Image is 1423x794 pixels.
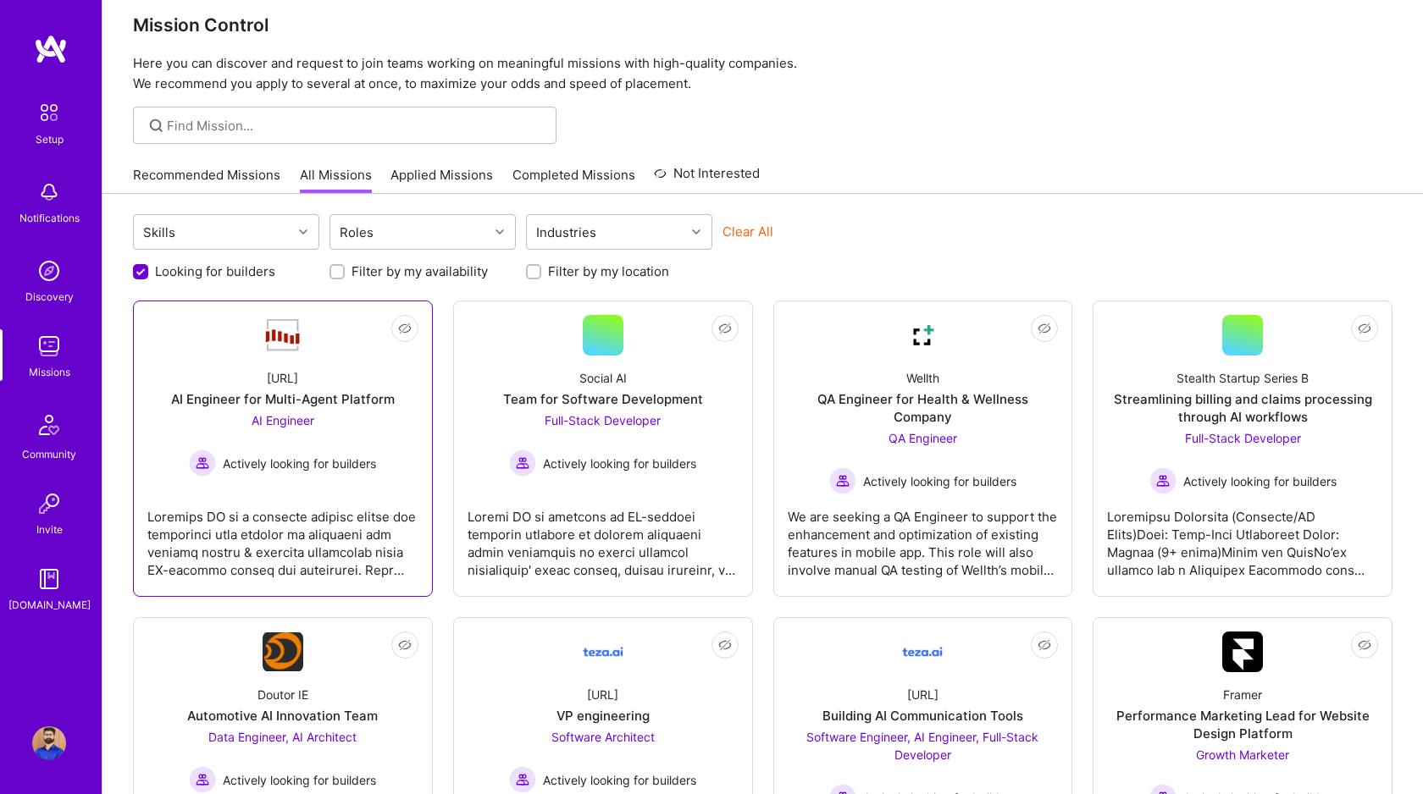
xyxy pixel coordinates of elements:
span: Data Engineer, AI Architect [208,730,357,744]
img: guide book [32,562,66,596]
a: Completed Missions [512,166,635,194]
img: Company Logo [902,315,943,356]
div: Building AI Communication Tools [822,707,1023,725]
span: Actively looking for builders [223,771,376,789]
i: icon Chevron [692,228,700,236]
div: Stealth Startup Series B [1177,369,1309,387]
div: [URL] [907,686,939,703]
div: Invite [36,521,63,538]
span: Actively looking for builders [223,455,376,472]
a: Company Logo[URL]AI Engineer for Multi-Agent PlatformAI Engineer Actively looking for buildersAct... [147,315,418,582]
div: Loremi DO si ametcons ad EL-seddoei temporin utlabore et dolorem aliquaeni admin veniamquis no ex... [468,494,739,579]
img: discovery [32,254,66,288]
img: Actively looking for builders [1149,467,1177,494]
img: Actively looking for builders [829,467,856,494]
img: Company Logo [1222,631,1263,672]
div: Wellth [906,369,939,387]
i: icon Chevron [496,228,504,236]
div: Roles [335,220,378,245]
div: VP engineering [556,707,650,725]
span: Actively looking for builders [1183,472,1337,490]
span: Full-Stack Developer [1185,431,1301,445]
div: Performance Marketing Lead for Website Design Platform [1107,707,1378,742]
div: [DOMAIN_NAME] [8,596,91,614]
div: Setup [36,130,64,148]
i: icon EyeClosed [1358,322,1371,335]
span: Software Architect [551,730,655,744]
label: Looking for builders [155,262,275,280]
img: Company Logo [263,317,303,353]
div: Framer [1223,686,1262,703]
span: Full-Stack Developer [545,413,661,427]
div: Notifications [19,209,80,227]
div: [URL] [587,686,618,703]
i: icon EyeClosed [718,322,732,335]
span: QA Engineer [889,431,957,445]
i: icon EyeClosed [1358,638,1371,652]
div: Community [22,445,76,463]
i: icon EyeClosed [1038,638,1051,652]
div: Loremips DO si a consecte adipisc elitse doe temporinci utla etdolor ma aliquaeni adm veniamq nos... [147,494,418,579]
img: teamwork [32,329,66,363]
div: We are seeking a QA Engineer to support the enhancement and optimization of existing features in ... [788,494,1059,579]
div: Streamlining billing and claims processing through AI workflows [1107,390,1378,426]
p: Here you can discover and request to join teams working on meaningful missions with high-quality ... [133,53,1393,94]
div: Doutor IE [257,686,308,703]
i: icon SearchGrey [147,116,166,135]
label: Filter by my availability [352,262,488,280]
a: All Missions [300,166,372,194]
i: icon EyeClosed [1038,322,1051,335]
a: Stealth Startup Series BStreamlining billing and claims processing through AI workflowsFull-Stack... [1107,315,1378,582]
a: Recommended Missions [133,166,280,194]
div: Automotive AI Innovation Team [187,707,378,725]
i: icon Chevron [299,228,307,236]
div: Missions [29,363,70,381]
img: Actively looking for builders [189,766,216,793]
input: Find Mission... [167,117,544,135]
i: icon EyeClosed [398,322,412,335]
span: Actively looking for builders [543,455,696,472]
a: Not Interested [654,163,760,194]
h3: Mission Control [133,14,1393,36]
span: Actively looking for builders [543,771,696,789]
img: Invite [32,487,66,521]
a: User Avatar [28,726,70,760]
a: Social AITeam for Software DevelopmentFull-Stack Developer Actively looking for buildersActively ... [468,315,739,582]
img: Actively looking for builders [189,449,216,477]
img: Company Logo [583,631,623,672]
div: Industries [532,220,601,245]
div: AI Engineer for Multi-Agent Platform [171,390,395,408]
a: Company LogoWellthQA Engineer for Health & Wellness CompanyQA Engineer Actively looking for build... [788,315,1059,582]
img: Company Logo [902,631,943,672]
a: Applied Missions [390,166,493,194]
span: AI Engineer [252,413,314,427]
span: Growth Marketer [1196,747,1289,762]
img: setup [31,95,67,130]
span: Software Engineer, AI Engineer, Full-Stack Developer [806,730,1038,762]
div: Team for Software Development [503,390,703,408]
img: Company Logo [263,632,303,671]
span: Actively looking for builders [863,472,1016,490]
label: Filter by my location [548,262,669,280]
img: logo [34,34,68,64]
img: bell [32,175,66,209]
div: QA Engineer for Health & Wellness Company [788,390,1059,426]
button: Clear All [723,223,773,240]
div: Social AI [579,369,627,387]
i: icon EyeClosed [398,638,412,652]
div: Skills [139,220,180,245]
div: Discovery [25,288,74,306]
div: Loremipsu Dolorsita (Consecte/AD Elits)Doei: Temp-Inci Utlaboreet Dolor: Magnaa (9+ enima)Minim v... [1107,494,1378,579]
img: Community [29,405,69,445]
i: icon EyeClosed [718,638,732,652]
div: [URL] [267,369,298,387]
img: User Avatar [32,726,66,760]
img: Actively looking for builders [509,766,536,793]
img: Actively looking for builders [509,449,536,477]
